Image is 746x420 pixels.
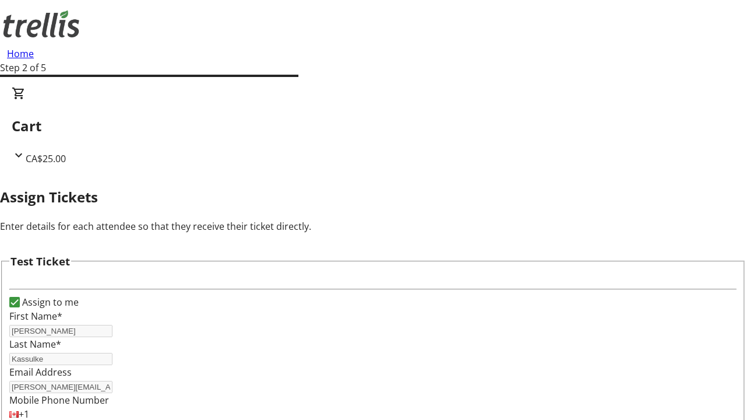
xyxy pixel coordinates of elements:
label: Email Address [9,366,72,379]
label: Mobile Phone Number [9,394,109,407]
h3: Test Ticket [10,253,70,269]
label: First Name* [9,310,62,323]
label: Assign to me [20,295,79,309]
h2: Cart [12,116,734,136]
span: CA$25.00 [26,152,66,165]
div: CartCA$25.00 [12,86,734,166]
label: Last Name* [9,338,61,351]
